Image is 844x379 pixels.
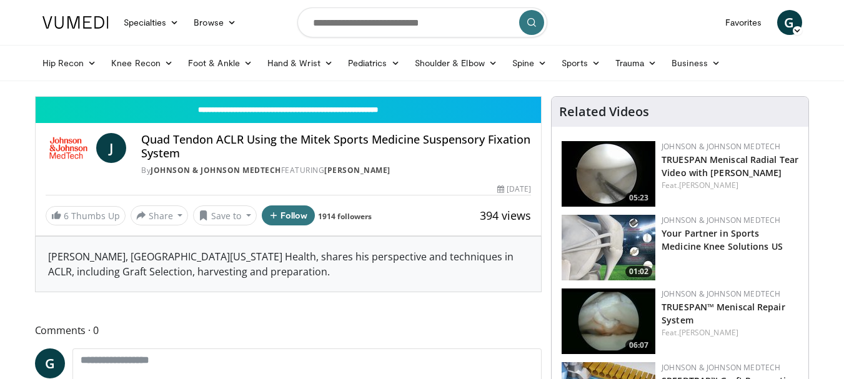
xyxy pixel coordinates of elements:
[104,51,181,76] a: Knee Recon
[662,227,783,252] a: Your Partner in Sports Medicine Knee Solutions US
[662,327,798,338] div: Feat.
[554,51,608,76] a: Sports
[116,10,187,35] a: Specialties
[297,7,547,37] input: Search topics, interventions
[96,133,126,163] a: J
[497,184,531,195] div: [DATE]
[562,141,655,207] a: 05:23
[625,340,652,351] span: 06:07
[151,165,281,175] a: Johnson & Johnson MedTech
[131,205,189,225] button: Share
[662,154,798,179] a: TRUESPAN Meniscal Radial Tear Video with [PERSON_NAME]
[407,51,505,76] a: Shoulder & Elbow
[625,192,652,204] span: 05:23
[480,208,531,223] span: 394 views
[35,51,104,76] a: Hip Recon
[505,51,554,76] a: Spine
[662,288,780,299] a: Johnson & Johnson MedTech
[662,180,798,191] div: Feat.
[662,301,785,326] a: TRUESPAN™ Meniscal Repair System
[777,10,802,35] a: G
[318,211,372,222] a: 1914 followers
[141,165,531,176] div: By FEATURING
[625,266,652,277] span: 01:02
[562,141,655,207] img: a9cbc79c-1ae4-425c-82e8-d1f73baa128b.150x105_q85_crop-smart_upscale.jpg
[262,205,315,225] button: Follow
[562,215,655,280] a: 01:02
[562,288,655,354] a: 06:07
[35,322,542,338] span: Comments 0
[562,288,655,354] img: e42d750b-549a-4175-9691-fdba1d7a6a0f.150x105_q85_crop-smart_upscale.jpg
[679,180,738,190] a: [PERSON_NAME]
[340,51,407,76] a: Pediatrics
[46,133,92,163] img: Johnson & Johnson MedTech
[608,51,665,76] a: Trauma
[46,206,126,225] a: 6 Thumbs Up
[141,133,531,160] h4: Quad Tendon ACLR Using the Mitek Sports Medicine Suspensory Fixation System
[662,141,780,152] a: Johnson & Johnson MedTech
[36,237,542,292] div: [PERSON_NAME], [GEOGRAPHIC_DATA][US_STATE] Health, shares his perspective and techniques in ACLR,...
[718,10,770,35] a: Favorites
[186,10,244,35] a: Browse
[559,104,649,119] h4: Related Videos
[664,51,728,76] a: Business
[662,215,780,225] a: Johnson & Johnson MedTech
[42,16,109,29] img: VuMedi Logo
[662,362,780,373] a: Johnson & Johnson MedTech
[181,51,260,76] a: Foot & Ankle
[35,348,65,378] a: G
[324,165,390,175] a: [PERSON_NAME]
[260,51,340,76] a: Hand & Wrist
[193,205,257,225] button: Save to
[562,215,655,280] img: 0543fda4-7acd-4b5c-b055-3730b7e439d4.150x105_q85_crop-smart_upscale.jpg
[679,327,738,338] a: [PERSON_NAME]
[64,210,69,222] span: 6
